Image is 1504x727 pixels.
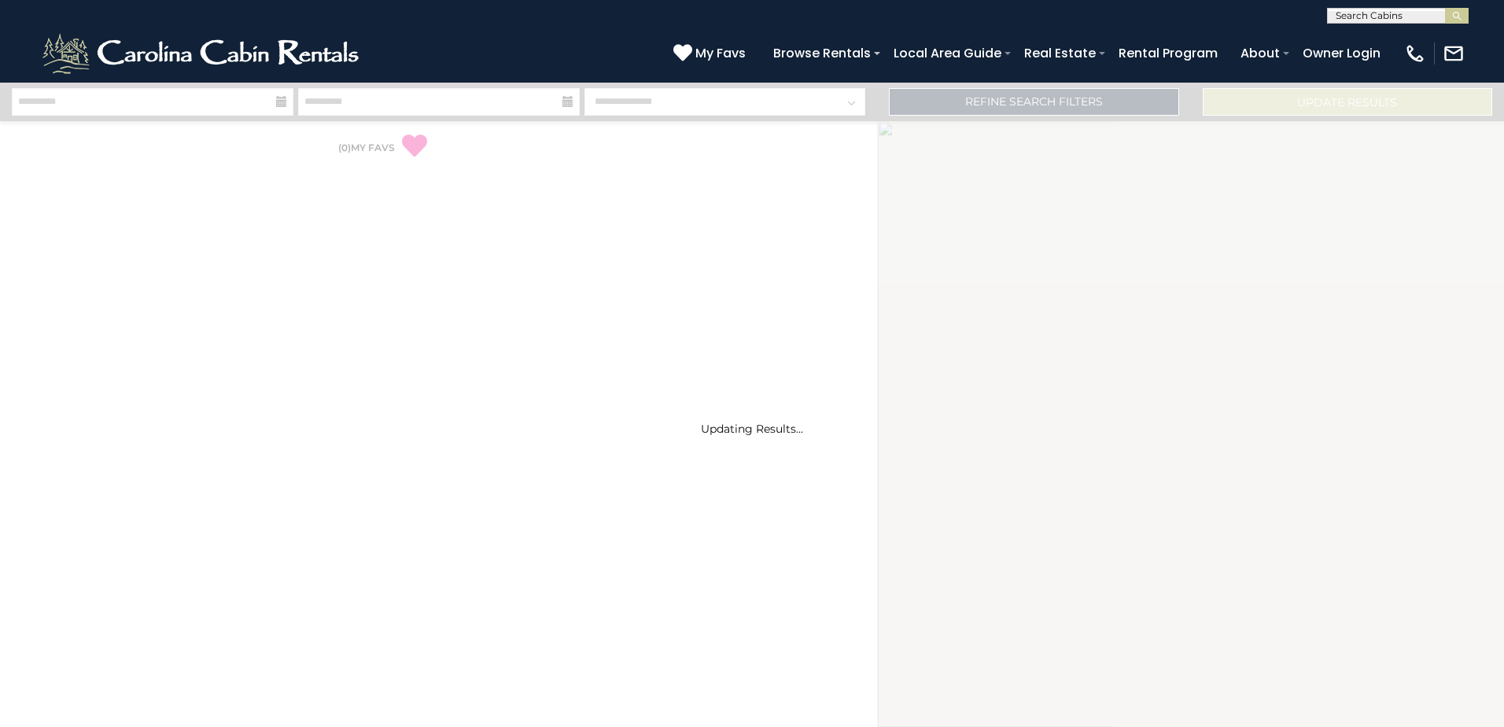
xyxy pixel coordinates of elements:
a: Local Area Guide [886,39,1009,67]
img: White-1-2.png [39,30,366,77]
a: Real Estate [1016,39,1104,67]
a: Browse Rentals [765,39,879,67]
span: My Favs [695,43,746,63]
a: Owner Login [1295,39,1388,67]
a: About [1233,39,1288,67]
a: Rental Program [1111,39,1226,67]
a: My Favs [673,43,750,64]
img: phone-regular-white.png [1404,42,1426,65]
img: mail-regular-white.png [1443,42,1465,65]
